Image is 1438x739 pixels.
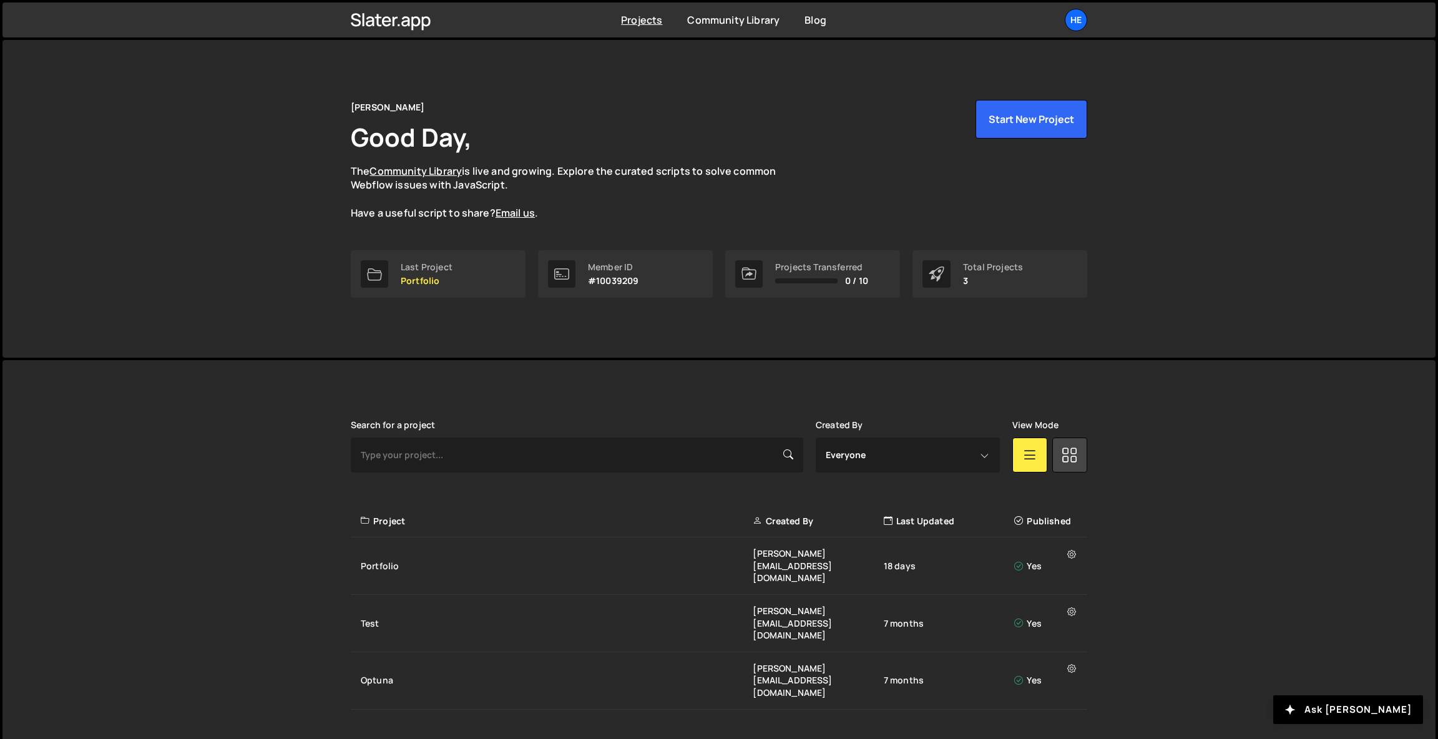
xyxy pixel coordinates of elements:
label: Created By [816,420,863,430]
div: 18 days [884,560,1014,572]
a: Optuna [PERSON_NAME][EMAIL_ADDRESS][DOMAIN_NAME] 7 months Yes [351,652,1087,710]
a: He [1065,9,1087,31]
div: 7 months [884,674,1014,687]
div: Last Updated [884,515,1014,527]
p: The is live and growing. Explore the curated scripts to solve common Webflow issues with JavaScri... [351,164,800,220]
p: Portfolio [401,276,452,286]
div: Test [361,617,753,630]
div: Project [361,515,753,527]
div: Portfolio [361,560,753,572]
a: Community Library [687,13,780,27]
div: Projects Transferred [775,262,868,272]
div: 7 months [884,617,1014,630]
div: [PERSON_NAME][EMAIL_ADDRESS][DOMAIN_NAME] [753,662,883,699]
div: Total Projects [963,262,1023,272]
span: 0 / 10 [845,276,868,286]
a: Email us [496,206,535,220]
a: Last Project Portfolio [351,250,526,298]
a: Blog [805,13,826,27]
p: #10039209 [588,276,638,286]
div: Optuna [361,674,753,687]
div: Yes [1014,560,1080,572]
input: Type your project... [351,438,803,472]
div: Created By [753,515,883,527]
label: Search for a project [351,420,435,430]
div: [PERSON_NAME] [351,100,424,115]
h1: Good Day, [351,120,472,154]
div: Member ID [588,262,638,272]
a: Portfolio [PERSON_NAME][EMAIL_ADDRESS][DOMAIN_NAME] 18 days Yes [351,537,1087,595]
a: Community Library [369,164,462,178]
label: View Mode [1012,420,1059,430]
div: Yes [1014,617,1080,630]
div: Last Project [401,262,452,272]
button: Start New Project [976,100,1087,139]
div: Yes [1014,674,1080,687]
p: 3 [963,276,1023,286]
div: [PERSON_NAME][EMAIL_ADDRESS][DOMAIN_NAME] [753,605,883,642]
a: Test [PERSON_NAME][EMAIL_ADDRESS][DOMAIN_NAME] 7 months Yes [351,595,1087,652]
a: Projects [621,13,662,27]
button: Ask [PERSON_NAME] [1273,695,1423,724]
div: [PERSON_NAME][EMAIL_ADDRESS][DOMAIN_NAME] [753,547,883,584]
div: Published [1014,515,1080,527]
